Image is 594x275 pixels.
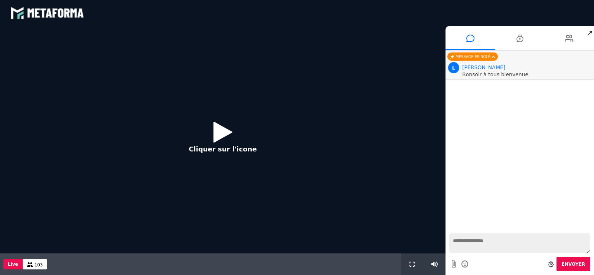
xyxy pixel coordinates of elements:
span: ↗ [585,26,594,39]
button: Live [3,259,23,269]
div: Message épinglé [447,52,498,61]
span: 103 [35,262,43,268]
p: Cliquer sur l'icone [189,144,257,154]
p: Bonsoir à tous bienvenue [462,72,592,77]
span: Envoyer [562,262,585,267]
span: Animateur [462,64,505,70]
button: Envoyer [557,257,590,271]
button: Cliquer sur l'icone [181,116,264,164]
span: L [448,62,459,73]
